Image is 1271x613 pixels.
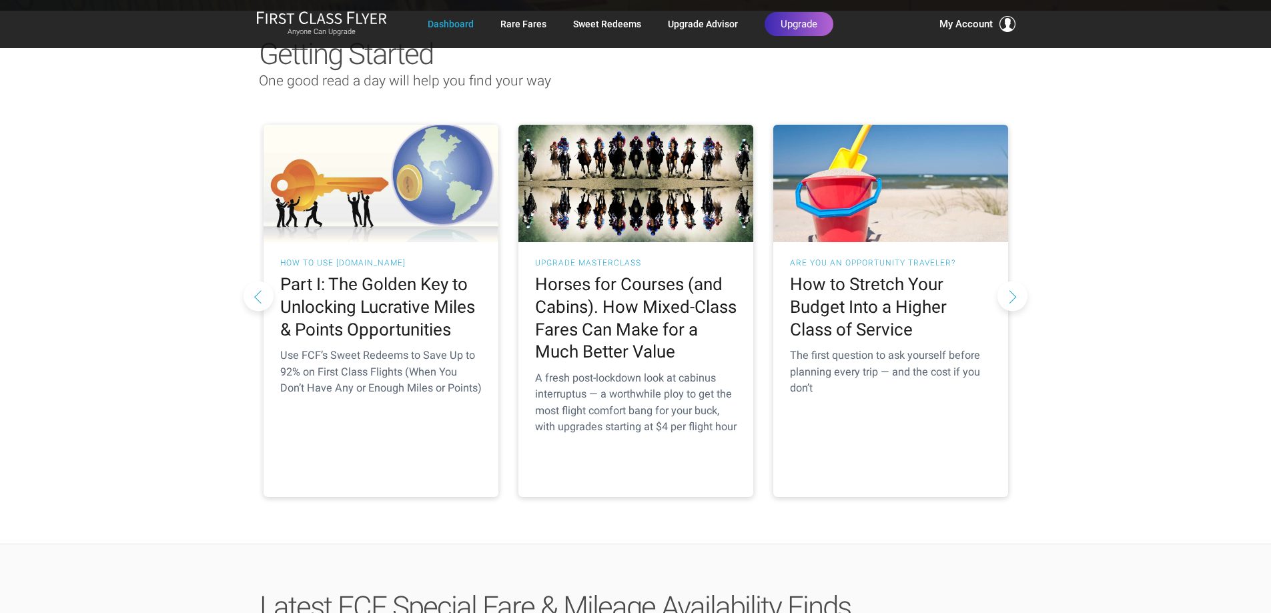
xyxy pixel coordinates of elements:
a: UPGRADE MASTERCLASS Horses for Courses (and Cabins). How Mixed-Class Fares Can Make for a Much Be... [518,125,753,497]
a: Upgrade [765,12,833,36]
h2: Part I: The Golden Key to Unlocking Lucrative Miles & Points Opportunities [280,273,482,341]
button: Previous slide [244,281,274,311]
span: Getting Started [259,37,433,71]
small: Anyone Can Upgrade [256,27,387,37]
h3: How to Use [DOMAIN_NAME] [280,259,482,267]
a: Rare Fares [500,12,546,36]
span: One good read a day will help you find your way [259,73,551,89]
img: First Class Flyer [256,11,387,25]
a: Sweet Redeems [573,12,641,36]
a: Dashboard [428,12,474,36]
p: The first question to ask yourself before planning every trip — and the cost if you don’t [790,348,991,396]
p: Use FCF’s Sweet Redeems to Save Up to 92% on First Class Flights (When You Don’t Have Any or Enou... [280,348,482,396]
a: How to Use [DOMAIN_NAME] Part I: The Golden Key to Unlocking Lucrative Miles & Points Opportuniti... [264,125,498,497]
a: First Class FlyerAnyone Can Upgrade [256,11,387,37]
a: Upgrade Advisor [668,12,738,36]
h3: UPGRADE MASTERCLASS [535,259,737,267]
h2: How to Stretch Your Budget Into a Higher Class of Service [790,273,991,341]
h3: Are You An Opportunity Traveler? [790,259,991,267]
a: Are You An Opportunity Traveler? How to Stretch Your Budget Into a Higher Class of Service The fi... [773,125,1008,497]
p: A fresh post-lockdown look at cabinus interruptus — a worthwhile ploy to get the most flight comf... [535,370,737,435]
button: My Account [939,16,1015,32]
button: Next slide [997,281,1027,311]
span: My Account [939,16,993,32]
h2: Horses for Courses (and Cabins). How Mixed-Class Fares Can Make for a Much Better Value [535,273,737,364]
